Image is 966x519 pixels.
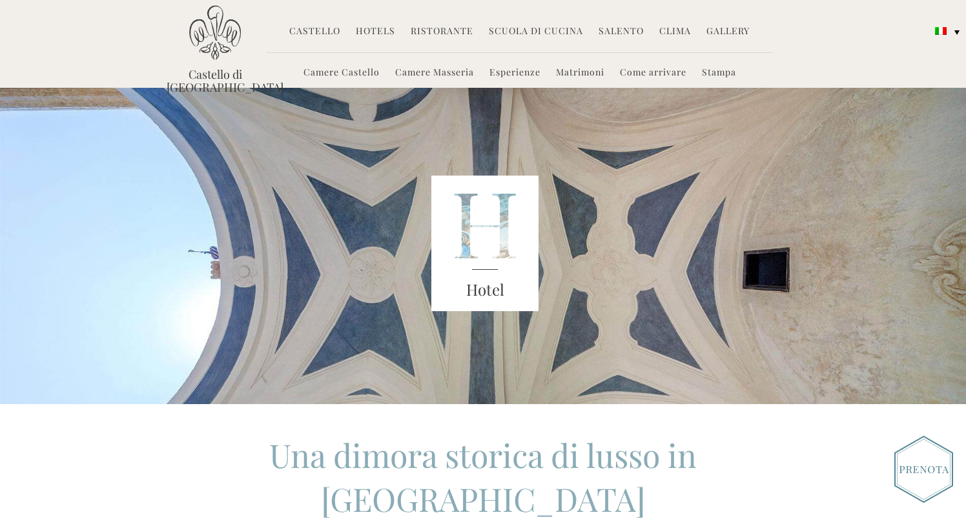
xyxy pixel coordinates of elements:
[556,66,604,81] a: Matrimoni
[702,66,736,81] a: Stampa
[489,25,583,39] a: Scuola di Cucina
[356,25,395,39] a: Hotels
[489,66,540,81] a: Esperienze
[935,27,947,35] img: Italiano
[620,66,686,81] a: Come arrivare
[659,25,691,39] a: Clima
[303,66,380,81] a: Camere Castello
[167,68,263,94] a: Castello di [GEOGRAPHIC_DATA]
[599,25,644,39] a: Salento
[706,25,750,39] a: Gallery
[189,5,241,60] img: Castello di Ugento
[894,436,953,503] img: Book_Button_Italian.png
[289,25,340,39] a: Castello
[431,278,539,301] h3: Hotel
[411,25,473,39] a: Ristorante
[431,176,539,311] img: castello_header_block.png
[395,66,474,81] a: Camere Masseria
